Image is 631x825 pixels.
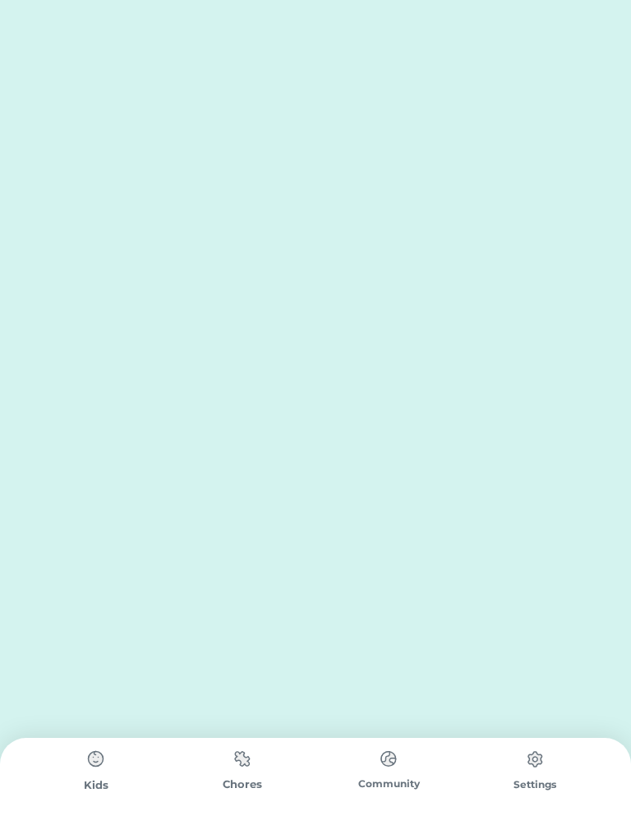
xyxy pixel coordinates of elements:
[462,777,608,792] div: Settings
[169,777,315,793] div: Chores
[80,743,113,776] img: type%3Dchores%2C%20state%3Ddefault.svg
[23,777,169,794] div: Kids
[226,743,259,775] img: type%3Dchores%2C%20state%3Ddefault.svg
[518,743,551,776] img: type%3Dchores%2C%20state%3Ddefault.svg
[372,743,405,775] img: type%3Dchores%2C%20state%3Ddefault.svg
[315,777,462,791] div: Community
